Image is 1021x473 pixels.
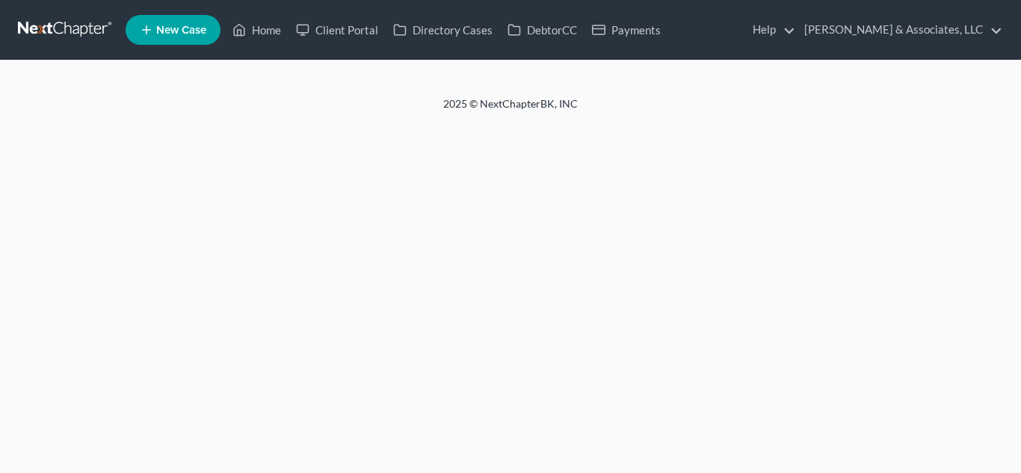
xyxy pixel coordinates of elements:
a: Help [745,16,795,43]
a: Payments [584,16,668,43]
a: DebtorCC [500,16,584,43]
div: 2025 © NextChapterBK, INC [84,96,937,123]
new-legal-case-button: New Case [126,15,220,45]
a: Home [225,16,289,43]
a: Directory Cases [386,16,500,43]
a: [PERSON_NAME] & Associates, LLC [797,16,1002,43]
a: Client Portal [289,16,386,43]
